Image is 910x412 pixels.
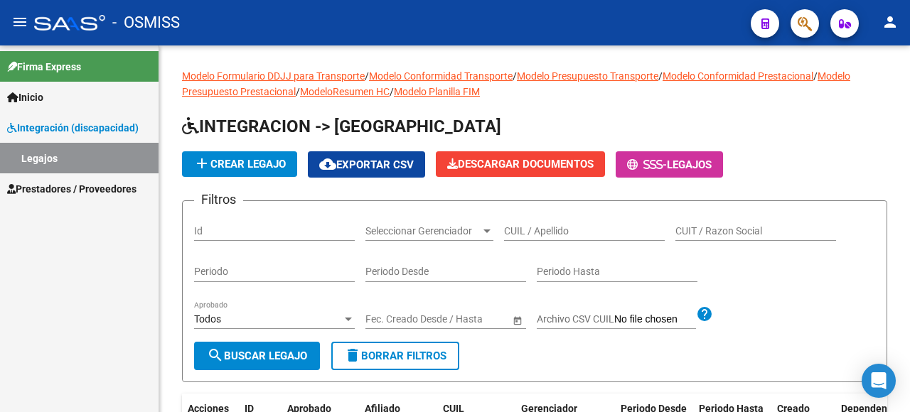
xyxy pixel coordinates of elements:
[194,313,221,325] span: Todos
[194,190,243,210] h3: Filtros
[696,305,713,322] mat-icon: help
[627,158,667,171] span: -
[667,158,712,171] span: Legajos
[510,313,525,327] button: Open calendar
[517,70,658,82] a: Modelo Presupuesto Transporte
[193,155,210,172] mat-icon: add
[344,347,361,364] mat-icon: delete
[365,225,481,237] span: Seleccionar Gerenciador
[537,313,614,325] span: Archivo CSV CUIL
[207,347,224,364] mat-icon: search
[319,156,336,173] mat-icon: cloud_download
[862,364,896,398] div: Open Intercom Messenger
[365,313,417,325] input: Fecha inicio
[7,59,81,75] span: Firma Express
[182,151,297,177] button: Crear Legajo
[112,7,180,38] span: - OSMISS
[882,13,899,31] mat-icon: person
[394,86,480,97] a: Modelo Planilla FIM
[344,349,446,362] span: Borrar Filtros
[429,313,499,325] input: Fecha fin
[300,86,390,97] a: ModeloResumen HC
[308,151,425,178] button: Exportar CSV
[194,342,320,370] button: Buscar Legajo
[7,181,136,197] span: Prestadores / Proveedores
[663,70,813,82] a: Modelo Conformidad Prestacional
[11,13,28,31] mat-icon: menu
[182,116,501,136] span: INTEGRACION -> [GEOGRAPHIC_DATA]
[614,313,696,326] input: Archivo CSV CUIL
[319,158,414,171] span: Exportar CSV
[436,151,605,177] button: Descargar Documentos
[182,70,365,82] a: Modelo Formulario DDJJ para Transporte
[616,151,723,178] button: -Legajos
[7,120,139,136] span: Integración (discapacidad)
[369,70,513,82] a: Modelo Conformidad Transporte
[447,158,594,170] span: Descargar Documentos
[207,349,307,362] span: Buscar Legajo
[193,158,286,170] span: Crear Legajo
[331,342,459,370] button: Borrar Filtros
[7,90,43,105] span: Inicio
